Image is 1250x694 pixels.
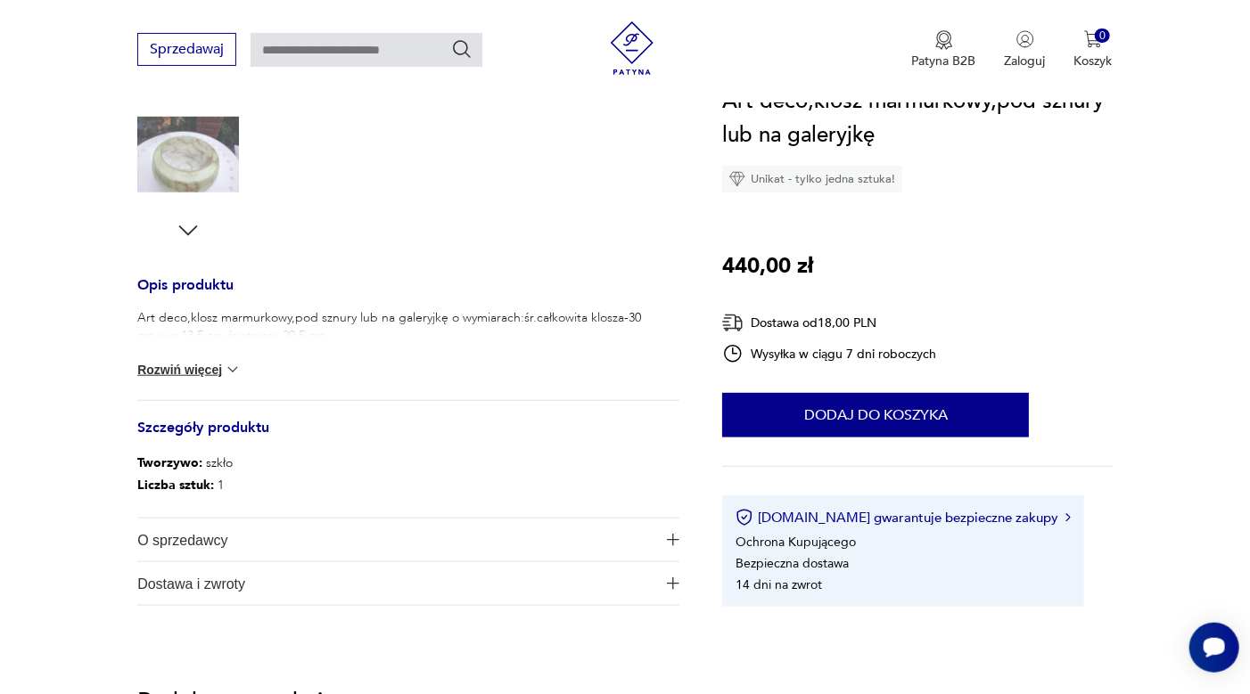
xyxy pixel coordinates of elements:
[1074,53,1113,69] p: Koszyk
[722,343,936,364] div: Wysyłka w ciągu 7 dni roboczych
[935,30,953,50] img: Ikona medalu
[912,30,976,69] a: Ikona medaluPatyna B2B
[736,554,849,571] li: Bezpieczna dostawa
[912,53,976,69] p: Patyna B2B
[736,576,822,592] li: 14 dni na zwrot
[137,309,679,345] p: Art deco,klosz marmurkowy,pod sznury lub na galeryjkę o wymiarach:śr.całkowita klosza-30 cm.wys.1...
[722,312,936,334] div: Dostawa od 18,00 PLN
[722,393,1029,437] button: Dodaj do koszyka
[451,38,473,60] button: Szukaj
[1095,29,1110,44] div: 0
[722,166,902,192] div: Unikat - tylko jedna sztuka!
[137,45,236,57] a: Sprzedawaj
[1065,513,1071,522] img: Ikona strzałki w prawo
[729,171,745,187] img: Ikona diamentu
[137,422,679,452] h3: Szczegóły produktu
[736,533,856,550] li: Ochrona Kupującego
[137,518,679,561] button: Ikona plusaO sprzedawcy
[137,562,679,605] button: Ikona plusaDostawa i zwroty
[722,85,1112,152] h1: Art deco,klosz marmurkowy,pod sznury lub na galeryjkę
[736,509,1070,527] button: [DOMAIN_NAME] gwarantuje bezpieczne zakupy
[722,249,813,283] p: 440,00 zł
[137,518,655,561] span: O sprzedawcy
[137,562,655,605] span: Dostawa i zwroty
[1084,30,1102,48] img: Ikona koszyka
[137,454,202,471] b: Tworzywo :
[667,534,679,546] img: Ikona plusa
[736,509,753,527] img: Ikona certyfikatu
[1005,53,1046,69] p: Zaloguj
[137,361,241,379] button: Rozwiń więcej
[1005,30,1046,69] button: Zaloguj
[722,312,744,334] img: Ikona dostawy
[1189,623,1239,673] iframe: Smartsupp widget button
[912,30,976,69] button: Patyna B2B
[137,33,236,66] button: Sprzedawaj
[137,280,679,309] h3: Opis produktu
[137,474,233,496] p: 1
[137,477,214,494] b: Liczba sztuk:
[137,452,233,474] p: szkło
[1074,30,1113,69] button: 0Koszyk
[667,577,679,590] img: Ikona plusa
[137,104,239,206] img: Zdjęcie produktu Art deco,klosz marmurkowy,pod sznury lub na galeryjkę
[1016,30,1034,48] img: Ikonka użytkownika
[224,361,242,379] img: chevron down
[605,21,659,75] img: Patyna - sklep z meblami i dekoracjami vintage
